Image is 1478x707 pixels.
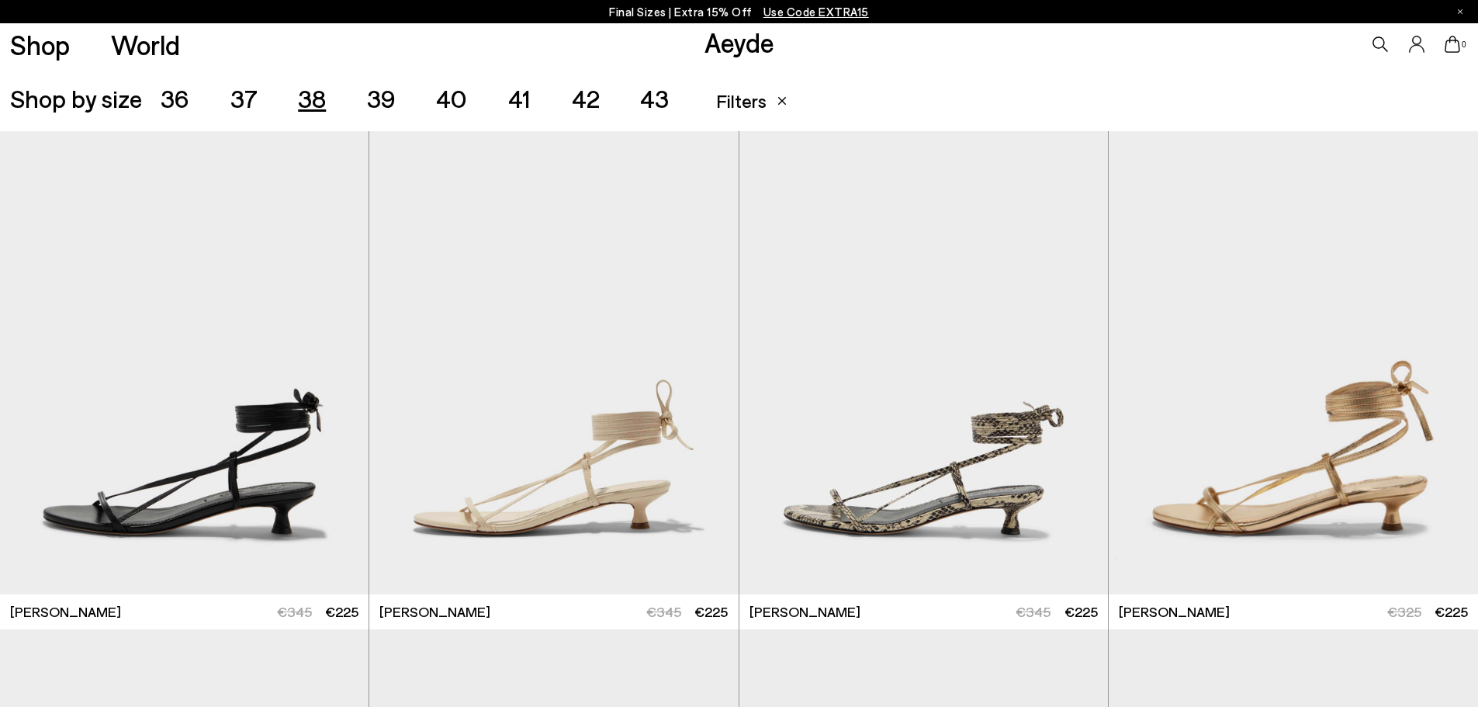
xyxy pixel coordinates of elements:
[1435,603,1468,620] span: €225
[609,2,869,22] p: Final Sizes | Extra 15% Off
[369,131,737,594] img: Paige Leather Kitten-Heel Sandals
[111,31,180,58] a: World
[749,602,860,622] span: [PERSON_NAME]
[704,26,774,58] a: Aeyde
[369,594,738,629] a: [PERSON_NAME] €345 €225
[1016,603,1051,620] span: €345
[1109,594,1478,629] a: [PERSON_NAME] €325 €225
[739,131,1108,594] img: Paige Leather Kitten-Heel Sandals
[1387,603,1421,620] span: €325
[369,131,738,594] a: 6 / 6 1 / 6 2 / 6 3 / 6 4 / 6 5 / 6 6 / 6 1 / 6 Next slide Previous slide
[277,603,312,620] span: €345
[230,83,258,113] span: 37
[1119,602,1230,622] span: [PERSON_NAME]
[367,83,396,113] span: 39
[1445,36,1460,53] a: 0
[572,83,600,113] span: 42
[10,602,121,622] span: [PERSON_NAME]
[646,603,681,620] span: €345
[694,603,728,620] span: €225
[1109,131,1478,594] a: 6 / 6 1 / 6 2 / 6 3 / 6 4 / 6 5 / 6 6 / 6 1 / 6 Next slide Previous slide
[369,131,738,594] img: Paige Leather Kitten-Heel Sandals
[1460,40,1468,49] span: 0
[436,83,467,113] span: 40
[1064,603,1098,620] span: €225
[1109,131,1478,594] div: 1 / 6
[763,5,869,19] span: Navigate to /collections/ss25-final-sizes
[10,31,70,58] a: Shop
[739,594,1108,629] a: [PERSON_NAME] €345 €225
[738,131,1106,594] div: 2 / 6
[325,603,358,620] span: €225
[369,131,738,594] div: 1 / 6
[640,83,669,113] span: 43
[716,89,767,112] span: Filters
[379,602,490,622] span: [PERSON_NAME]
[1109,131,1478,594] img: Paige Leather Kitten-Heel Sandals
[298,83,326,113] span: 38
[161,83,189,113] span: 36
[508,83,531,113] span: 41
[10,85,142,110] span: Shop by size
[369,131,737,594] div: 2 / 6
[738,131,1106,594] img: Paige Leather Kitten-Heel Sandals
